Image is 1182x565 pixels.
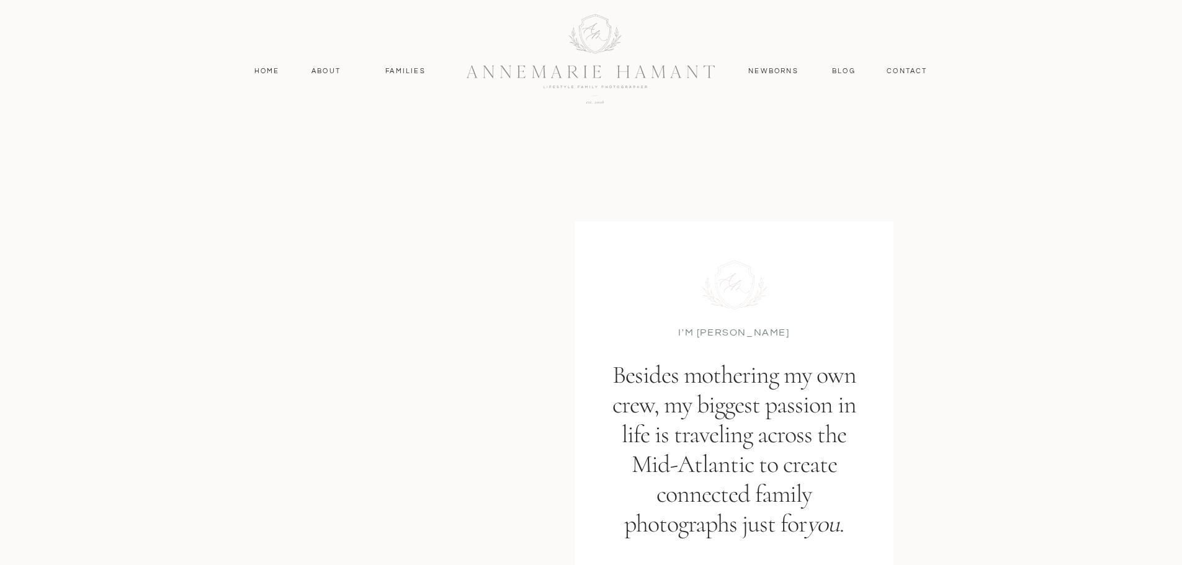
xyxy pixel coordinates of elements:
[830,66,859,77] a: Blog
[807,509,839,538] i: you
[249,66,285,77] a: Home
[678,326,790,338] p: I'M [PERSON_NAME]
[880,66,934,77] a: contact
[744,66,804,77] a: Newborns
[378,66,434,77] a: Families
[308,66,344,77] a: About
